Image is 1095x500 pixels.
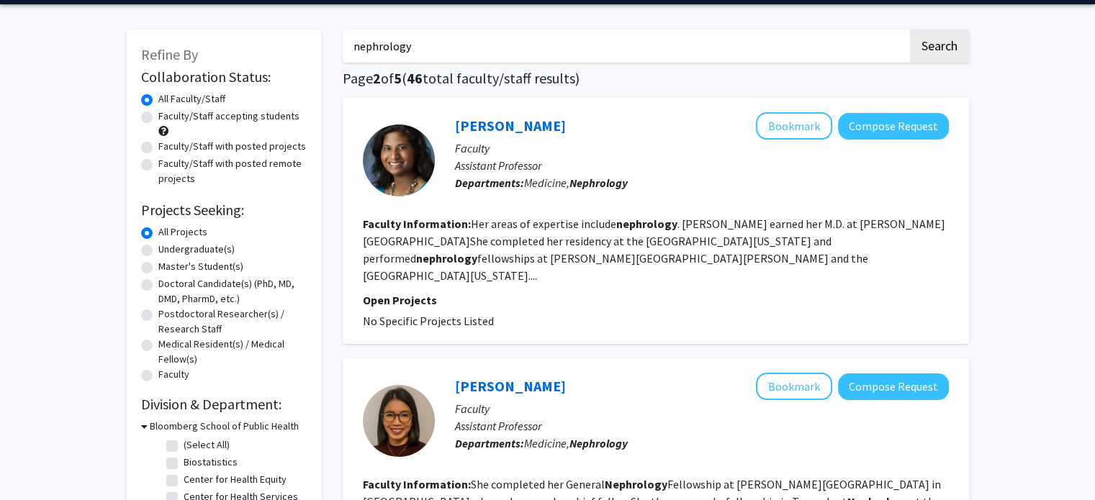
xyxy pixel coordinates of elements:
span: 5 [394,69,402,87]
label: All Faculty/Staff [158,91,225,106]
h2: Division & Department: [141,396,307,413]
h2: Collaboration Status: [141,68,307,86]
label: (Select All) [184,437,230,453]
b: Faculty Information: [363,477,471,491]
b: nephrology [416,251,477,265]
p: Open Projects [363,291,949,309]
button: Search [910,29,969,63]
label: Postdoctoral Researcher(s) / Research Staff [158,306,307,337]
button: Compose Request to Christina Mejia [838,373,949,400]
label: Medical Resident(s) / Medical Fellow(s) [158,337,307,367]
b: Departments: [455,176,524,190]
label: Master's Student(s) [158,259,243,274]
p: Faculty [455,400,949,417]
fg-read-more: Her areas of expertise include . [PERSON_NAME] earned her M.D. at [PERSON_NAME][GEOGRAPHIC_DATA]S... [363,217,945,283]
label: Faculty [158,367,189,382]
span: 46 [407,69,423,87]
b: Nephrology [569,176,628,190]
h3: Bloomberg School of Public Health [150,419,299,434]
iframe: Chat [11,435,61,489]
a: [PERSON_NAME] [455,377,566,395]
b: Nephrology [569,436,628,450]
input: Search Keywords [343,29,908,63]
span: 2 [373,69,381,87]
label: Faculty/Staff with posted remote projects [158,156,307,186]
label: Undergraduate(s) [158,242,235,257]
a: [PERSON_NAME] [455,117,566,135]
span: No Specific Projects Listed [363,314,494,328]
b: Nephrology [605,477,667,491]
span: Refine By [141,45,198,63]
label: All Projects [158,224,207,240]
button: Add Christina Mejia to Bookmarks [756,373,832,400]
b: nephrology [616,217,677,231]
label: Doctoral Candidate(s) (PhD, MD, DMD, PharmD, etc.) [158,276,307,306]
label: Biostatistics [184,455,238,470]
h2: Projects Seeking: [141,201,307,219]
span: Medicine, [524,436,628,450]
span: Medicine, [524,176,628,190]
b: Departments: [455,436,524,450]
p: Assistant Professor [455,157,949,174]
label: Faculty/Staff accepting students [158,109,299,124]
b: Faculty Information: [363,217,471,231]
label: Center for Health Equity [184,472,287,487]
p: Assistant Professor [455,417,949,435]
p: Faculty [455,140,949,157]
label: Faculty/Staff with posted projects [158,139,306,154]
button: Add Sumeska Thavarajah to Bookmarks [756,112,832,140]
h1: Page of ( total faculty/staff results) [343,70,969,87]
button: Compose Request to Sumeska Thavarajah [838,113,949,140]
